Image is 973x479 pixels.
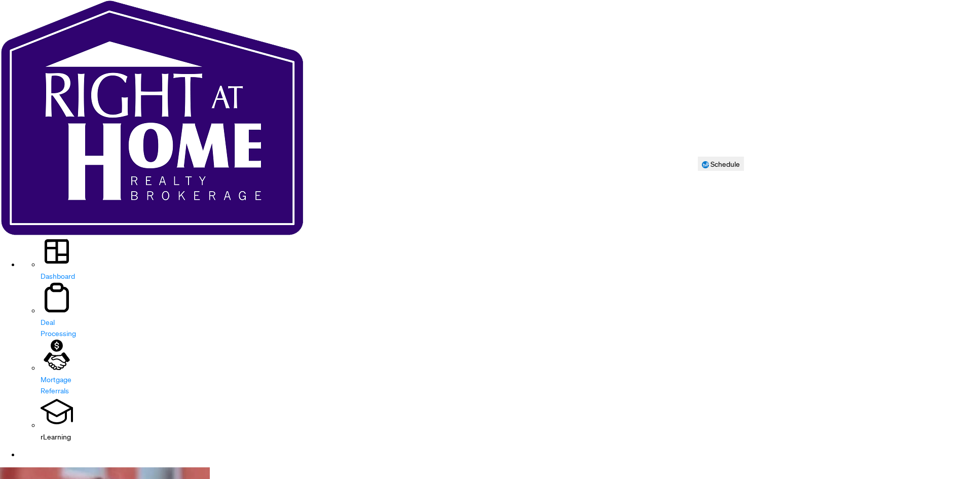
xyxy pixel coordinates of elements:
[41,375,71,395] a: Mortgage Referrals
[710,159,740,168] span: Schedule
[698,157,744,171] button: Schedule
[41,271,75,280] a: Dashboard
[41,432,71,441] span: rLearning
[41,317,76,338] a: Deal Processing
